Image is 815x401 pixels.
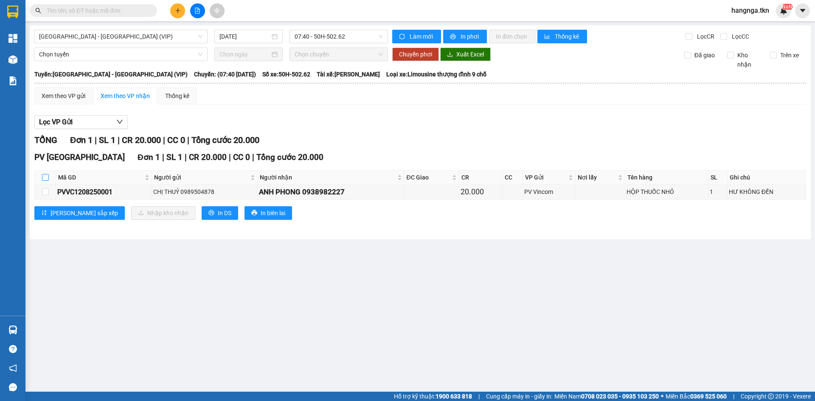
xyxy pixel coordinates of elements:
[262,70,310,79] span: Số xe: 50H-502.62
[194,70,256,79] span: Chuyến: (07:40 [DATE])
[214,8,220,14] span: aim
[394,392,472,401] span: Hỗ trợ kỹ thuật:
[734,50,764,69] span: Kho nhận
[777,50,802,60] span: Trên xe
[524,187,574,196] div: PV Vincom
[392,30,441,43] button: syncLàm mới
[116,118,123,125] span: down
[410,32,434,41] span: Làm mới
[295,48,383,61] span: Chọn chuyến
[461,186,501,198] div: 20.000
[70,135,93,145] span: Đơn 1
[154,173,249,182] span: Người gửi
[728,32,750,41] span: Lọc CC
[34,135,57,145] span: TỔNG
[440,48,491,61] button: downloadXuất Excel
[256,152,323,162] span: Tổng cước 20.000
[95,135,97,145] span: |
[99,135,115,145] span: SL 1
[162,152,164,162] span: |
[229,152,231,162] span: |
[79,21,355,31] li: [STREET_ADDRESS][PERSON_NAME]. [GEOGRAPHIC_DATA], Tỉnh [GEOGRAPHIC_DATA]
[8,55,17,64] img: warehouse-icon
[503,171,523,185] th: CC
[627,187,707,196] div: HỘP THUỐC NHỎ
[537,30,587,43] button: bar-chartThống kê
[122,135,161,145] span: CR 20.000
[661,395,663,398] span: ⚪️
[219,32,270,41] input: 12/08/2025
[733,392,734,401] span: |
[450,34,457,40] span: printer
[782,4,793,10] sup: NaN
[9,364,17,372] span: notification
[175,8,181,14] span: plus
[39,30,202,43] span: Sài Gòn - Tây Ninh (VIP)
[486,392,552,401] span: Cung cấp máy in - giấy in:
[690,393,727,400] strong: 0369 525 060
[34,71,188,78] b: Tuyến: [GEOGRAPHIC_DATA] - [GEOGRAPHIC_DATA] (VIP)
[51,208,118,218] span: [PERSON_NAME] sắp xếp
[729,187,804,196] div: HƯ KHÔNG ĐỀN
[138,152,160,162] span: Đơn 1
[58,173,143,182] span: Mã GD
[166,152,183,162] span: SL 1
[194,8,200,14] span: file-add
[8,34,17,43] img: dashboard-icon
[8,325,17,334] img: warehouse-icon
[208,210,214,216] span: printer
[386,70,486,79] span: Loại xe: Limousine thượng đỉnh 9 chỗ
[768,393,774,399] span: copyright
[459,171,503,185] th: CR
[554,392,659,401] span: Miền Nam
[625,171,708,185] th: Tên hàng
[578,173,616,182] span: Nơi lấy
[523,185,576,199] td: PV Vincom
[443,30,487,43] button: printerIn phơi
[11,62,126,90] b: GỬI : PV [GEOGRAPHIC_DATA]
[165,91,189,101] div: Thống kê
[167,135,185,145] span: CC 0
[259,186,402,198] div: ANH PHONG 0938982227
[163,135,165,145] span: |
[8,76,17,85] img: solution-icon
[260,173,395,182] span: Người nhận
[581,393,659,400] strong: 0708 023 035 - 0935 103 250
[191,135,259,145] span: Tổng cước 20.000
[131,206,195,220] button: downloadNhập kho nhận
[799,7,807,14] span: caret-down
[202,206,238,220] button: printerIn DS
[399,34,406,40] span: sync
[34,115,128,129] button: Lọc VP Gửi
[392,48,439,61] button: Chuyển phơi
[295,30,383,43] span: 07:40 - 50H-502.62
[187,135,189,145] span: |
[708,171,728,185] th: SL
[436,393,472,400] strong: 1900 633 818
[11,11,53,53] img: logo.jpg
[489,30,535,43] button: In đơn chọn
[728,171,806,185] th: Ghi chú
[42,91,85,101] div: Xem theo VP gửi
[9,383,17,391] span: message
[210,3,225,18] button: aim
[461,32,480,41] span: In phơi
[694,32,716,41] span: Lọc CR
[691,50,718,60] span: Đã giao
[544,34,551,40] span: bar-chart
[795,3,810,18] button: caret-down
[39,117,73,127] span: Lọc VP Gửi
[725,5,776,16] span: hangnga.tkn
[219,50,270,59] input: Chọn ngày
[780,7,787,14] img: icon-new-feature
[35,8,41,14] span: search
[317,70,380,79] span: Tài xế: [PERSON_NAME]
[555,32,580,41] span: Thống kê
[710,187,726,196] div: 1
[34,206,125,220] button: sort-ascending[PERSON_NAME] sắp xếp
[251,210,257,216] span: printer
[233,152,250,162] span: CC 0
[47,6,147,15] input: Tìm tên, số ĐT hoặc mã đơn
[7,6,18,18] img: logo-vxr
[666,392,727,401] span: Miền Bắc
